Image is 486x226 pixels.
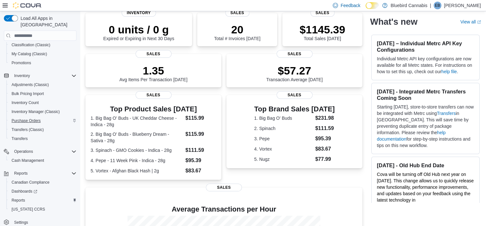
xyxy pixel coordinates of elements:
[254,156,313,162] dt: 5. Nugz
[6,116,79,125] button: Purchase Orders
[214,23,260,41] div: Total # Invoices [DATE]
[377,56,474,75] p: Individual Metrc API key configurations are now available for all Metrc states. For instructions ...
[441,69,457,74] a: help file
[6,156,79,165] button: Cash Management
[122,9,156,17] span: Inventory
[91,147,183,153] dt: 3. Spinach - GMO Cookies - Indica - 28g
[9,196,28,204] a: Reports
[1,147,79,156] button: Operations
[315,125,335,132] dd: $111.59
[14,171,28,176] span: Reports
[9,187,76,195] span: Dashboards
[103,23,174,41] div: Expired or Expiring in Next 30 Days
[9,99,76,107] span: Inventory Count
[9,117,43,125] a: Purchase Orders
[9,117,76,125] span: Purchase Orders
[9,205,76,213] span: Washington CCRS
[9,178,76,186] span: Canadian Compliance
[12,189,37,194] span: Dashboards
[6,40,79,49] button: Classification (Classic)
[460,19,481,24] a: View allExternal link
[254,146,313,152] dt: 4. Vortex
[225,9,249,17] span: Sales
[300,23,345,41] div: Total Sales [DATE]
[9,135,30,143] a: Transfers
[9,196,76,204] span: Reports
[214,23,260,36] p: 20
[370,17,417,27] h2: What's new
[185,146,216,154] dd: $111.59
[9,81,76,89] span: Adjustments (Classic)
[6,205,79,214] button: [US_STATE] CCRS
[14,73,30,78] span: Inventory
[12,207,45,212] span: [US_STATE] CCRS
[366,2,379,9] input: Dark Mode
[315,145,335,153] dd: $83.67
[91,168,183,174] dt: 5. Vortex - Afghan Black Hash | 2g
[9,205,48,213] a: [US_STATE] CCRS
[6,196,79,205] button: Reports
[9,59,34,67] a: Promotions
[206,184,242,191] span: Sales
[277,50,313,58] span: Sales
[266,64,323,77] p: $57.27
[91,115,183,128] dt: 1. Big Bag O' Buds - UK Cheddar Cheese - Indica - 28g
[91,105,216,113] h3: Top Product Sales [DATE]
[14,149,33,154] span: Operations
[12,51,47,56] span: My Catalog (Classic)
[315,135,335,143] dd: $95.39
[9,90,76,98] span: Bulk Pricing Import
[12,118,41,123] span: Purchase Orders
[9,50,50,58] a: My Catalog (Classic)
[277,91,313,99] span: Sales
[119,64,188,77] p: 1.35
[340,2,360,9] span: Feedback
[9,41,76,49] span: Classification (Classic)
[185,167,216,175] dd: $83.67
[9,41,53,49] a: Classification (Classic)
[377,104,474,149] p: Starting [DATE], store-to-store transfers can now be integrated with Metrc using in [GEOGRAPHIC_D...
[12,91,44,96] span: Bulk Pricing Import
[6,187,79,196] a: Dashboards
[254,115,313,121] dt: 1. Big Bag O' Buds
[444,2,481,9] p: [PERSON_NAME]
[9,187,40,195] a: Dashboards
[315,155,335,163] dd: $77.99
[6,49,79,58] button: My Catalog (Classic)
[12,158,44,163] span: Cash Management
[12,169,30,177] button: Reports
[91,157,183,164] dt: 4. Pepe - 11 Week Pink - Indica - 28g
[377,88,474,101] h3: [DATE] - Integrated Metrc Transfers Coming Soon
[1,71,79,80] button: Inventory
[9,108,62,116] a: Inventory Manager (Classic)
[6,107,79,116] button: Inventory Manager (Classic)
[119,64,188,82] div: Avg Items Per Transaction [DATE]
[12,82,49,87] span: Adjustments (Classic)
[12,60,31,65] span: Promotions
[185,130,216,138] dd: $115.99
[9,135,76,143] span: Transfers
[6,134,79,143] button: Transfers
[9,81,51,89] a: Adjustments (Classic)
[9,99,41,107] a: Inventory Count
[266,64,323,82] div: Transaction Average [DATE]
[435,2,440,9] span: EB
[12,148,36,155] button: Operations
[430,2,431,9] p: |
[437,111,456,116] a: Transfers
[91,205,357,213] h4: Average Transactions per Hour
[6,58,79,67] button: Promotions
[9,108,76,116] span: Inventory Manager (Classic)
[12,180,49,185] span: Canadian Compliance
[18,15,76,28] span: Load All Apps in [GEOGRAPHIC_DATA]
[377,40,474,53] h3: [DATE] – Individual Metrc API Key Configurations
[136,91,172,99] span: Sales
[12,198,25,203] span: Reports
[9,59,76,67] span: Promotions
[6,178,79,187] button: Canadian Compliance
[12,136,28,141] span: Transfers
[9,157,47,164] a: Cash Management
[1,169,79,178] button: Reports
[9,178,52,186] a: Canadian Compliance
